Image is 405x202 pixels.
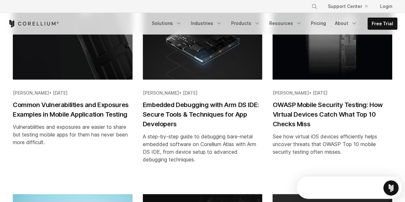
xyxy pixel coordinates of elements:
[312,90,327,96] span: [DATE]
[304,1,397,12] div: Navigation Menu
[3,3,111,20] div: Open Intercom Messenger
[13,123,133,146] div: Vulnerabilities and exposures are easier to share but testing mobile apps for them has never been...
[148,18,186,29] a: Solutions
[7,5,92,11] div: Need help?
[143,90,263,96] div: •
[13,100,133,119] h2: Common Vulnerabilities and Exposures Examples in Mobile Application Testing
[309,1,320,12] button: Search
[53,90,68,96] span: [DATE]
[143,90,179,96] span: [PERSON_NAME]
[307,18,330,29] a: Pricing
[375,1,397,12] a: Login
[368,18,397,29] a: Free Trial
[148,18,397,30] div: Navigation Menu
[13,90,49,96] span: [PERSON_NAME]
[272,90,392,96] div: •
[331,18,361,29] a: About
[272,90,309,96] span: [PERSON_NAME]
[13,90,133,96] div: •
[8,20,59,27] a: Corellium Home
[383,180,399,196] iframe: Intercom live chat
[272,100,392,129] h2: OWASP Mobile Security Testing: How Virtual Devices Catch What Top 10 Checks Miss
[143,133,263,163] div: A step-by-step guide to debugging bare-metal embedded software on Corellium Atlas with Arm DS IDE...
[227,18,264,29] a: Products
[323,1,372,12] a: Support Center
[7,11,92,17] div: The team typically replies in under 1h
[272,133,392,156] div: See how virtual iOS devices efficiently helps uncover threats that OWASP Top 10 mobile security t...
[143,100,263,129] h2: Embedded Debugging with Arm DS IDE: Secure Tools & Techniques for App Developers
[265,18,306,29] a: Resources
[183,90,198,96] span: [DATE]
[297,176,402,199] iframe: Intercom live chat discovery launcher
[187,18,226,29] a: Industries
